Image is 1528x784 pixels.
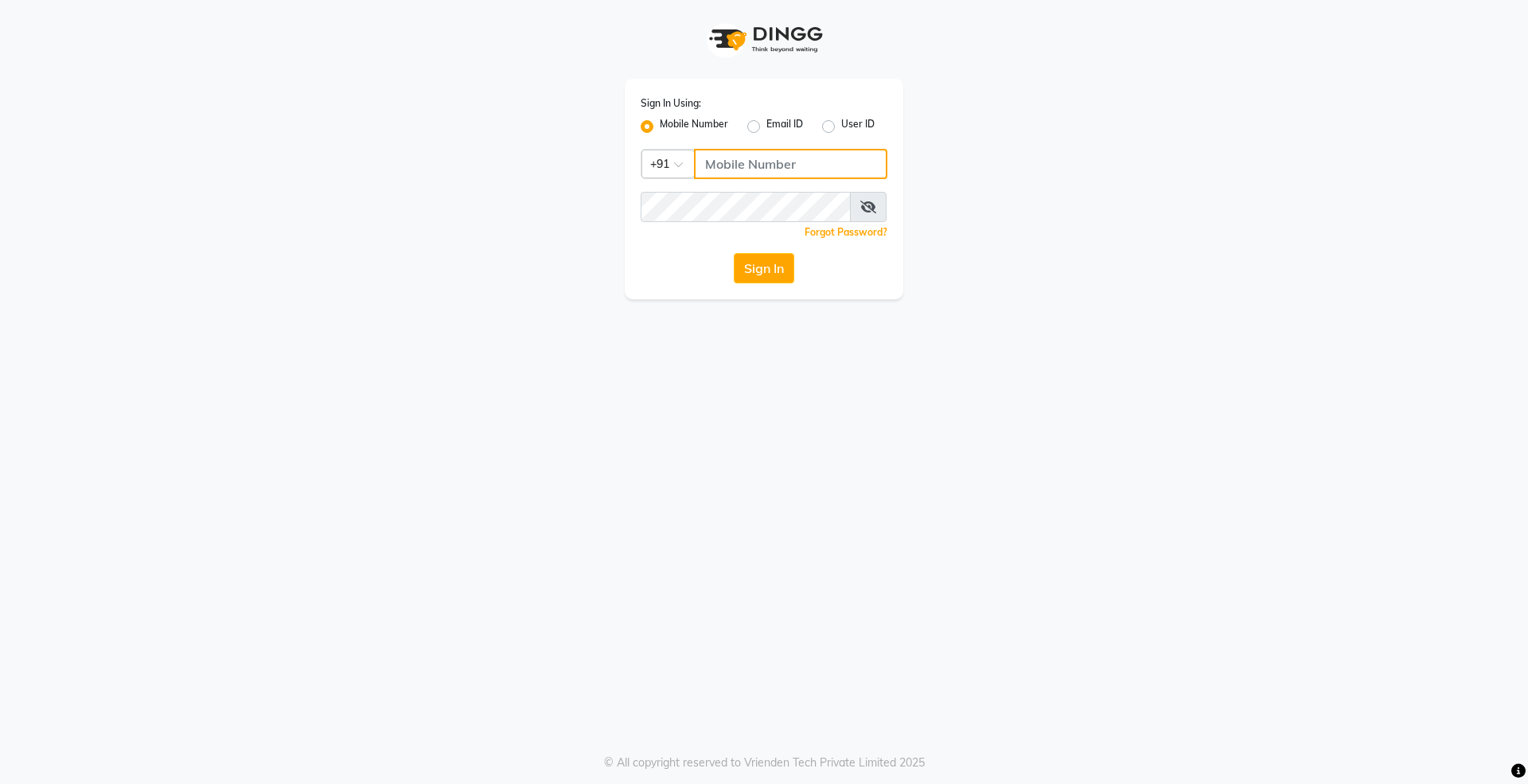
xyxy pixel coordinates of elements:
a: Forgot Password? [805,226,887,238]
button: Sign In [734,253,794,283]
label: User ID [841,117,875,136]
input: Username [694,149,887,179]
label: Mobile Number [660,117,728,136]
label: Email ID [766,117,803,136]
input: Username [641,192,851,222]
label: Sign In Using: [641,96,701,111]
img: logo1.svg [700,16,828,63]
